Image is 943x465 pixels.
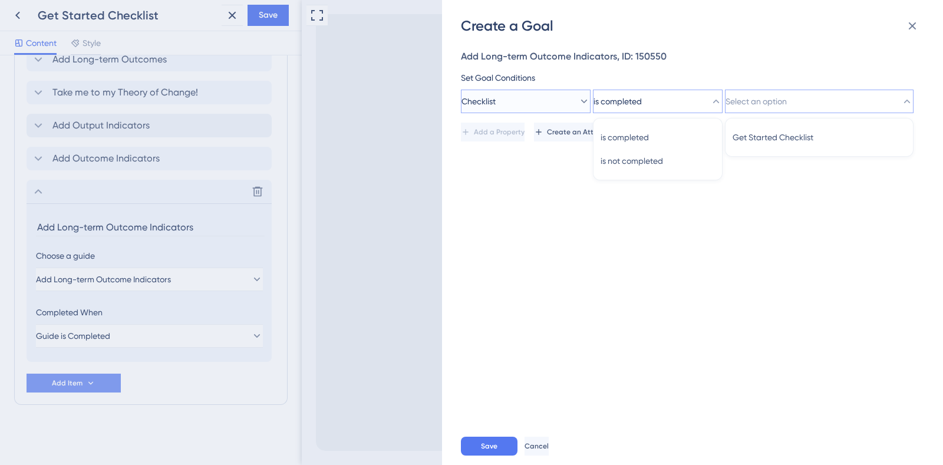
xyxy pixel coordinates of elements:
span: Add a Property [474,127,525,137]
span: Checklist [461,94,496,108]
span: Cancel [525,441,549,451]
div: Open Onboarding Checklist checklist, remaining modules: 9 [494,71,625,91]
div: Add Long-term Outcome Indicators, ID: 150550 [461,50,917,64]
span: is not completed [601,154,663,168]
button: Cancel [525,437,549,456]
button: Checklist [461,90,591,113]
button: is not completed [601,149,715,173]
div: Set Goal Conditions [461,71,917,85]
button: Add a Property [461,123,525,141]
button: is completed [593,90,723,113]
span: is completed [601,130,649,144]
div: Create a Goal [461,17,926,35]
button: Get Started Checklist [733,126,906,149]
button: Select an option [725,90,914,113]
div: Onboarding Checklist [519,75,616,87]
div: 9 [615,68,625,79]
span: is completed [594,94,642,108]
span: Save [481,441,497,451]
button: is completed [601,126,715,149]
span: Create an Attribute [547,127,614,137]
button: Save [461,437,517,456]
span: Select an option [726,94,787,108]
button: Create an Attribute [534,123,614,141]
span: Get Started Checklist [733,130,813,144]
span: Live Preview [576,104,616,113]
